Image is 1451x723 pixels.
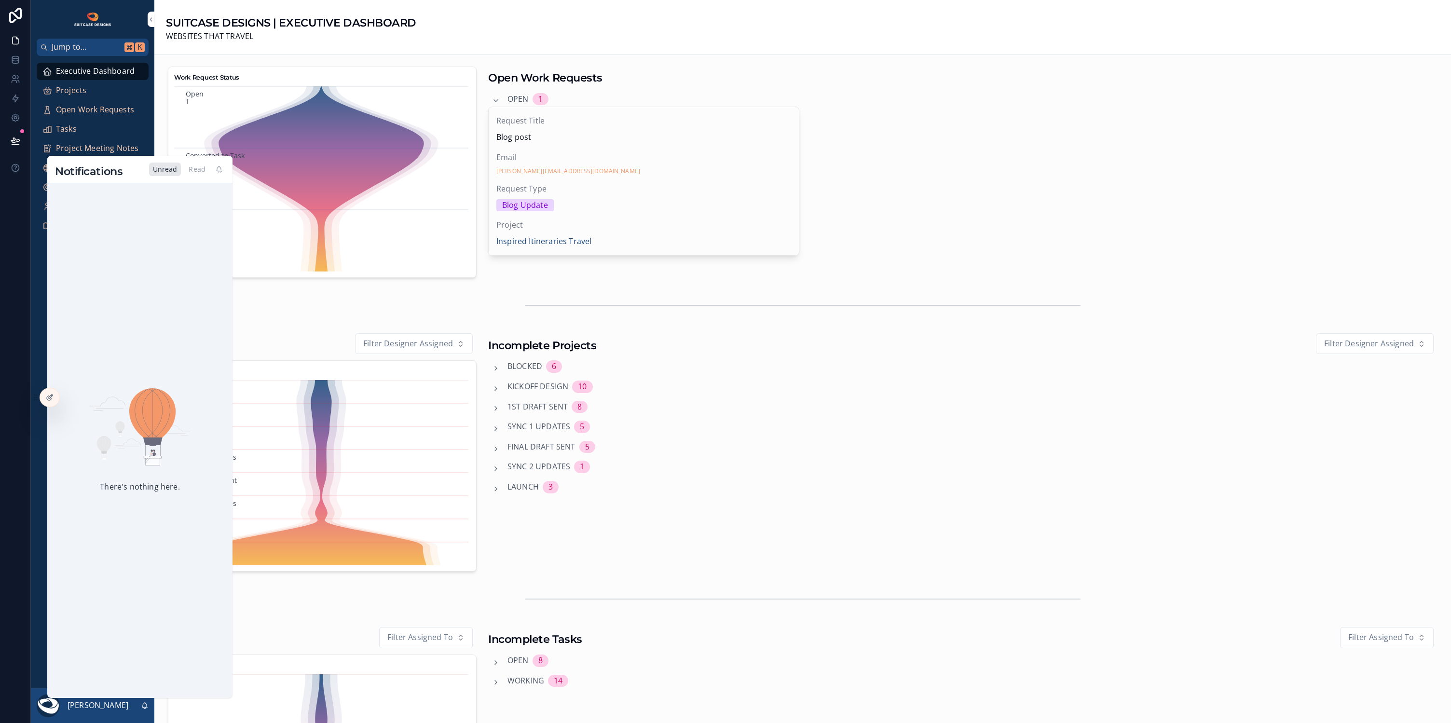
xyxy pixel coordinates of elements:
[507,461,570,473] span: Sync 2 Updates
[37,101,149,119] a: Open Work Requests
[186,89,204,98] text: Open
[496,219,791,232] span: Project
[37,121,149,138] a: Tasks
[56,65,135,78] span: Executive Dashboard
[56,123,77,136] span: Tasks
[186,97,189,106] text: 1
[507,441,575,453] span: Final Draft Sent
[355,333,473,355] button: Select Button
[488,632,582,647] h1: Incomplete Tasks
[507,401,568,413] span: 1st Draft Sent
[507,360,542,373] span: Blocked
[502,199,548,212] div: Blog Update
[580,461,584,473] div: 1
[73,12,112,27] img: App logo
[507,481,539,493] span: Launch
[496,115,791,127] span: Request Title
[37,39,149,56] button: Jump to...K
[578,381,587,393] div: 10
[379,627,473,648] button: Select Button
[507,675,544,687] span: Working
[166,15,416,30] h1: SUITCASE DESIGNS | EXECUTIVE DASHBOARD
[56,84,86,97] span: Projects
[496,151,791,164] span: Email
[52,41,121,54] span: Jump to...
[554,675,562,687] div: 14
[507,655,529,667] span: Open
[37,63,149,80] a: Executive Dashboard
[507,381,568,393] span: Kickoff Design
[363,338,453,350] span: Filter Designer Assigned
[149,163,181,176] div: Unread
[31,56,154,247] div: scrollable content
[56,142,138,155] span: Project Meeting Notes
[496,183,791,195] span: Request Type
[174,661,470,670] h3: Task Status
[488,70,602,85] h1: Open Work Requests
[166,30,416,43] span: WEBSITES THAT TRAVEL
[585,441,589,453] div: 5
[496,235,591,248] a: Inspired Itineraries Travel
[37,217,149,234] a: References
[174,367,470,376] h3: Project Status
[1324,338,1414,350] span: Filter Designer Assigned
[92,473,187,501] p: There's nothing here.
[55,164,123,179] h1: Notifications
[185,163,209,176] div: Read
[507,93,529,106] span: Open
[186,150,245,160] text: Converted to Task
[1340,627,1434,648] button: Select Button
[37,82,149,99] a: Projects
[496,167,640,175] a: [PERSON_NAME][EMAIL_ADDRESS][DOMAIN_NAME]
[507,421,570,433] span: Sync 1 Updates
[37,198,149,215] a: My Profile
[488,338,597,353] h1: Incomplete Projects
[488,107,799,256] a: Request TitleBlog postEmail[PERSON_NAME][EMAIL_ADDRESS][DOMAIN_NAME]Request TypeBlog UpdateProjec...
[496,131,791,144] span: Blog post
[56,104,134,116] span: Open Work Requests
[548,481,553,493] div: 3
[580,421,584,433] div: 5
[37,140,149,157] a: Project Meeting Notes
[577,401,582,413] div: 8
[68,699,128,712] p: [PERSON_NAME]
[538,655,543,667] div: 8
[538,93,543,106] div: 1
[136,43,144,51] span: K
[37,178,149,196] a: User/Project
[552,360,556,373] div: 6
[174,73,470,82] h3: Work Request Status
[1316,333,1434,355] button: Select Button
[37,159,149,177] a: Update User
[1348,631,1414,644] span: Filter Assigned To
[387,631,453,644] span: Filter Assigned To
